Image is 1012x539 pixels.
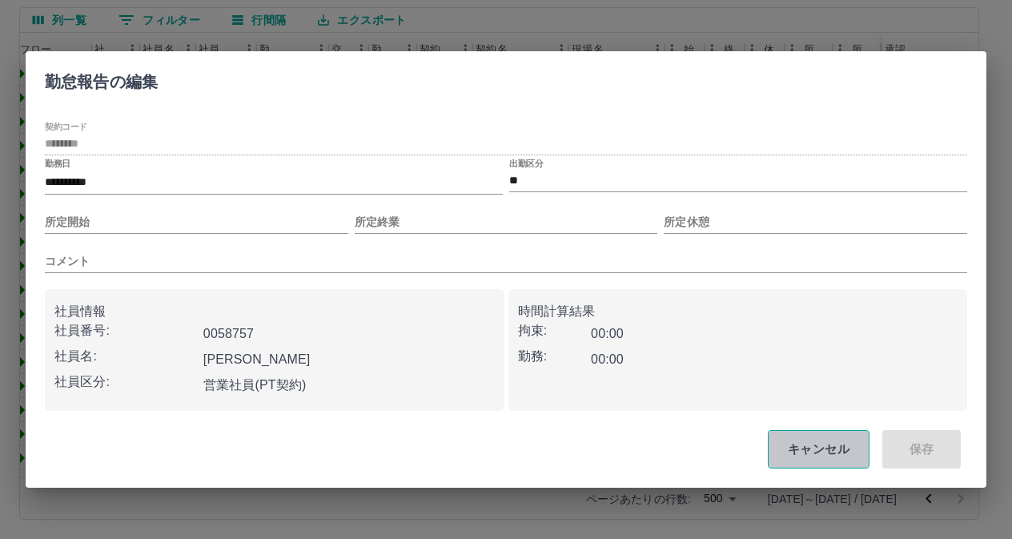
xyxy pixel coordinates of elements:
[509,157,543,169] label: 出勤区分
[54,372,197,392] p: 社員区分:
[203,327,254,340] b: 0058757
[203,352,311,366] b: [PERSON_NAME]
[54,302,495,321] p: 社員情報
[591,327,624,340] b: 00:00
[768,430,869,469] button: キャンセル
[518,347,592,366] p: 勤務:
[518,302,958,321] p: 時間計算結果
[203,378,307,392] b: 営業社員(PT契約)
[26,51,177,106] h2: 勤怠報告の編集
[518,321,592,340] p: 拘束:
[45,157,70,169] label: 勤務日
[54,347,197,366] p: 社員名:
[591,352,624,366] b: 00:00
[54,321,197,340] p: 社員番号:
[45,120,87,132] label: 契約コード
